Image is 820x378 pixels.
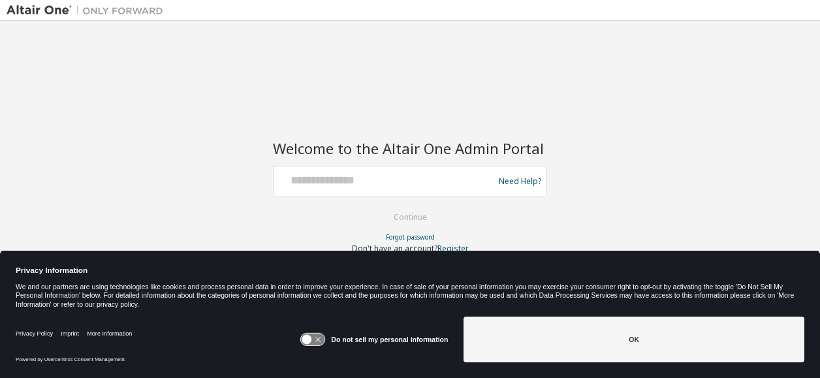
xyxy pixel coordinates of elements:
[352,243,437,254] span: Don't have an account?
[386,232,435,242] a: Forgot password
[437,243,469,254] a: Register
[273,139,547,157] h2: Welcome to the Altair One Admin Portal
[7,4,170,17] img: Altair One
[499,181,541,181] a: Need Help?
